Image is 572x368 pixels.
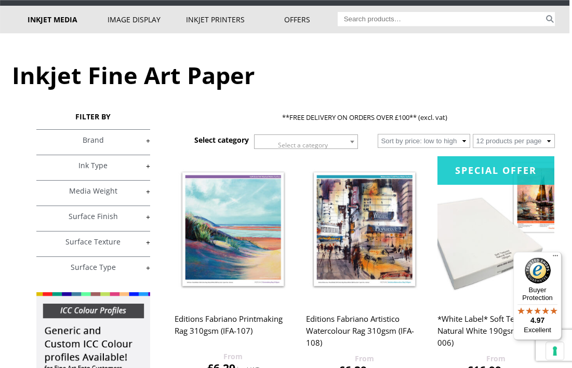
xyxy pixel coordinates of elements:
img: Editions Fabriano Printmaking Rag 310gsm (IFA-107) [175,156,291,302]
h1: Inkjet Fine Art Paper [12,59,555,91]
h4: Brand [36,129,151,150]
button: Menu [549,252,562,264]
img: Editions Fabriano Artistico Watercolour Rag 310gsm (IFA-108) [306,156,423,302]
h4: Surface Type [36,256,151,277]
p: Excellent [513,326,562,334]
h2: Editions Fabriano Printmaking Rag 310gsm (IFA-107) [175,309,291,350]
a: + [36,263,151,272]
h4: Surface Texture [36,231,151,252]
h3: FILTER BY [36,112,151,121]
a: + [36,237,151,247]
a: + [36,161,151,171]
h4: Surface Finish [36,206,151,226]
button: Your consent preferences for tracking technologies [546,342,564,360]
p: **FREE DELIVERY ON ORDERS OVER £100** (excl. vat) [175,112,555,124]
h4: Media Weight [36,180,151,201]
span: 4.97 [530,316,544,324]
input: Search products… [338,12,544,26]
a: + [36,135,151,145]
button: Search [544,12,555,26]
span: Select a category [278,141,328,149]
p: Buyer Protection [513,286,562,302]
h2: Editions Fabriano Artistico Watercolour Rag 310gsm (IFA-108) [306,309,423,352]
img: *White Label* Soft Textured Natural White 190gsm (WFA-006) [437,156,554,302]
a: + [36,186,151,196]
img: Trusted Shops Trustmark [525,257,551,283]
h3: Select category [194,135,249,145]
button: Trusted Shops TrustmarkBuyer Protection4.97Excellent [513,252,562,340]
h4: Ink Type [36,155,151,175]
select: Shop order [378,134,470,148]
div: Special Offer [437,156,554,185]
a: + [36,212,151,222]
h2: *White Label* Soft Textured Natural White 190gsm (WFA-006) [437,309,554,352]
